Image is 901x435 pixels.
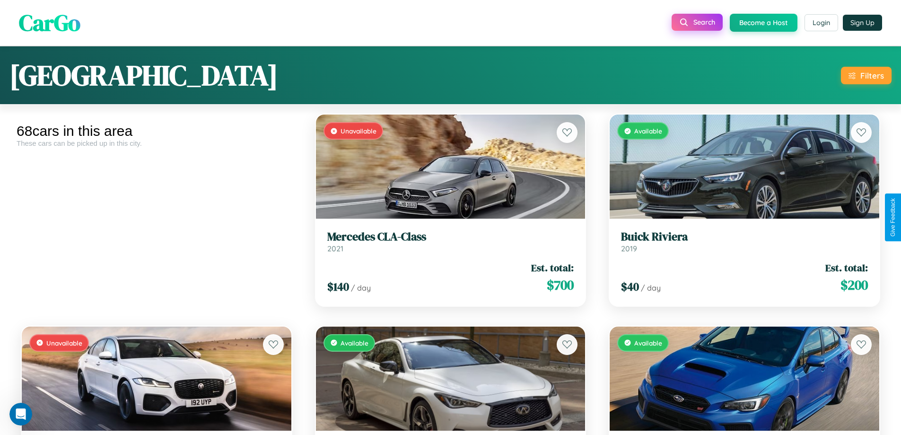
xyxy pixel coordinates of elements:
div: Filters [860,71,884,80]
span: $ 700 [547,275,574,294]
h3: Buick Riviera [621,230,868,244]
span: $ 200 [840,275,868,294]
span: Unavailable [46,339,82,347]
div: Give Feedback [890,198,896,237]
span: Search [693,18,715,27]
button: Become a Host [730,14,797,32]
span: $ 140 [327,279,349,294]
span: $ 40 [621,279,639,294]
div: These cars can be picked up in this city. [17,139,297,147]
span: Available [634,339,662,347]
span: Unavailable [341,127,376,135]
span: Available [634,127,662,135]
span: / day [351,283,371,293]
button: Search [672,14,723,31]
span: Available [341,339,368,347]
button: Filters [841,67,892,84]
h3: Mercedes CLA-Class [327,230,574,244]
span: Est. total: [531,261,574,275]
h1: [GEOGRAPHIC_DATA] [9,56,278,95]
span: 2019 [621,244,637,253]
a: Buick Riviera2019 [621,230,868,253]
button: Login [805,14,838,31]
iframe: Intercom live chat [9,403,32,426]
div: 68 cars in this area [17,123,297,139]
span: CarGo [19,7,80,38]
a: Mercedes CLA-Class2021 [327,230,574,253]
span: Est. total: [825,261,868,275]
button: Sign Up [843,15,882,31]
span: 2021 [327,244,343,253]
span: / day [641,283,661,293]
